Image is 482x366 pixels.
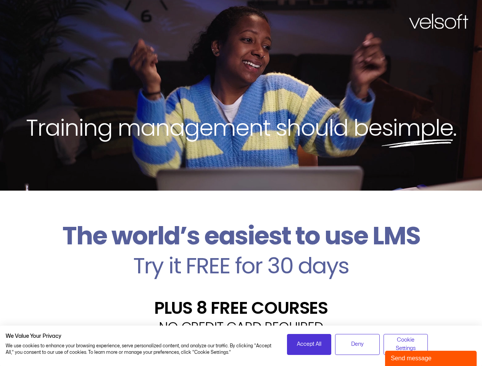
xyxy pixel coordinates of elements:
span: Deny [351,340,364,348]
h2: PLUS 8 FREE COURSES [6,299,476,316]
h2: Try it FREE for 30 days [6,255,476,277]
button: Accept all cookies [287,334,332,355]
span: Accept All [297,340,321,348]
button: Deny all cookies [335,334,380,355]
button: Adjust cookie preferences [384,334,428,355]
span: Cookie Settings [389,336,423,353]
h2: Training management should be . [14,113,468,143]
span: simple [382,112,453,144]
h2: The world’s easiest to use LMS [6,221,476,251]
iframe: chat widget [385,349,478,366]
p: We use cookies to enhance your browsing experience, serve personalized content, and analyze our t... [6,343,276,356]
h2: We Value Your Privacy [6,333,276,340]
